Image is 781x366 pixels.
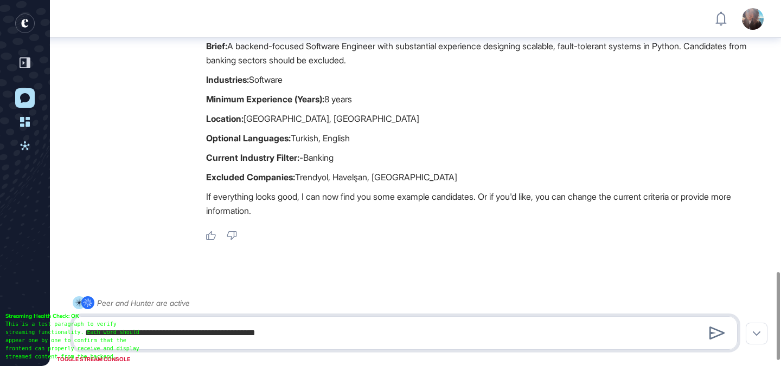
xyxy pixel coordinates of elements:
[206,151,770,165] p: -Banking
[97,296,190,310] div: Peer and Hunter are active
[15,14,35,33] div: entrapeer-logo
[206,41,227,51] strong: Brief:
[206,39,770,67] p: A backend-focused Software Engineer with substantial experience designing scalable, fault-toleran...
[206,112,770,126] p: [GEOGRAPHIC_DATA], [GEOGRAPHIC_DATA]
[206,172,295,182] strong: Excluded Companies:
[206,131,770,145] p: Turkish, English
[206,73,770,87] p: Software
[206,189,770,218] p: If everything looks good, I can now find you some example candidates. Or if you'd like, you can c...
[206,92,770,106] p: 8 years
[206,133,291,143] strong: Optional Languages:
[54,352,133,366] div: TOGGLE STREAM CONSOLE
[206,94,324,104] strong: Minimum Experience (Years):
[206,152,299,163] strong: Current Industry Filter:
[206,170,770,184] p: Trendyol, Havelşan, [GEOGRAPHIC_DATA]
[206,74,249,85] strong: Industries:
[206,113,244,124] strong: Location:
[742,8,764,30] img: user-avatar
